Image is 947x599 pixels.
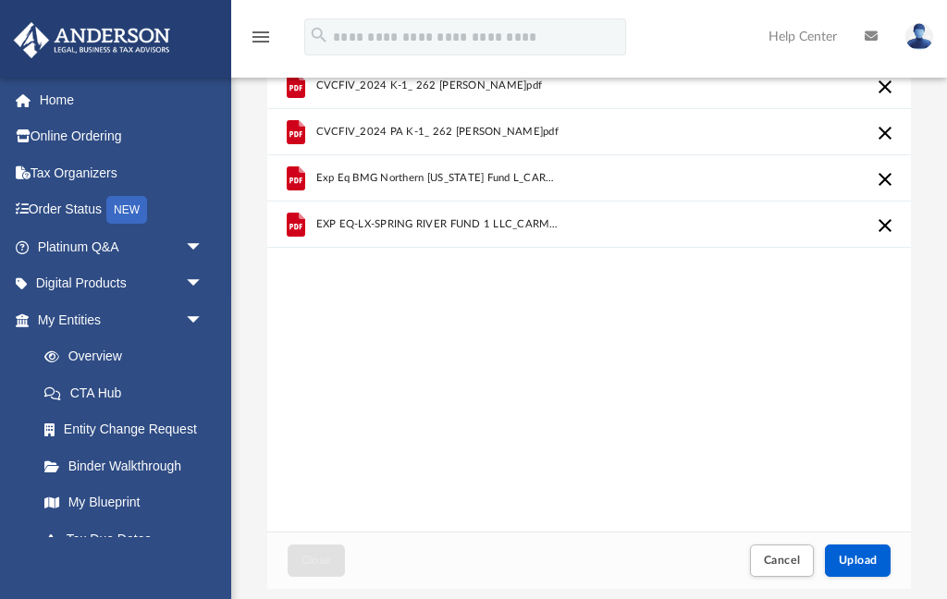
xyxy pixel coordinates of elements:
span: EXP EQ-LX-SPRING RIVER FUND 1 LLC_CARM Investments LLC K1 Package.pdf [315,218,559,230]
a: Tax Organizers [13,154,231,191]
a: Binder Walkthrough [26,447,231,484]
span: CVCFIV_2024 PA K-1_ 262 [PERSON_NAME]pdf [315,126,559,138]
img: User Pic [905,23,933,50]
a: Home [13,81,231,118]
button: Cancel this upload [874,122,896,144]
span: arrow_drop_down [185,228,222,266]
img: Anderson Advisors Platinum Portal [8,22,176,58]
a: Order StatusNEW [13,191,231,229]
a: menu [250,35,272,48]
button: Cancel this upload [874,76,896,98]
button: Cancel this upload [874,214,896,237]
a: CTA Hub [26,374,231,411]
i: menu [250,26,272,48]
span: Exp Eq BMG Northern [US_STATE] Fund L_CARM Investments LLC K1 Package.pdf [315,172,559,184]
span: arrow_drop_down [185,265,222,303]
a: Tax Due Dates [26,520,231,557]
i: search [309,25,329,45]
a: Overview [26,338,231,375]
a: Entity Change Request [26,411,231,448]
a: My Blueprint [26,484,222,521]
span: arrow_drop_down [185,301,222,339]
div: NEW [106,196,147,224]
span: CVCFIV_2024 K-1_ 262 [PERSON_NAME]pdf [315,79,542,92]
span: Close [301,555,331,566]
a: My Entitiesarrow_drop_down [13,301,231,338]
a: Digital Productsarrow_drop_down [13,265,231,302]
button: Close [288,544,345,577]
button: Cancel [750,544,815,577]
div: Upload [267,63,912,589]
a: Platinum Q&Aarrow_drop_down [13,228,231,265]
a: Online Ordering [13,118,231,155]
button: Cancel this upload [874,168,896,190]
div: grid [267,63,912,532]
